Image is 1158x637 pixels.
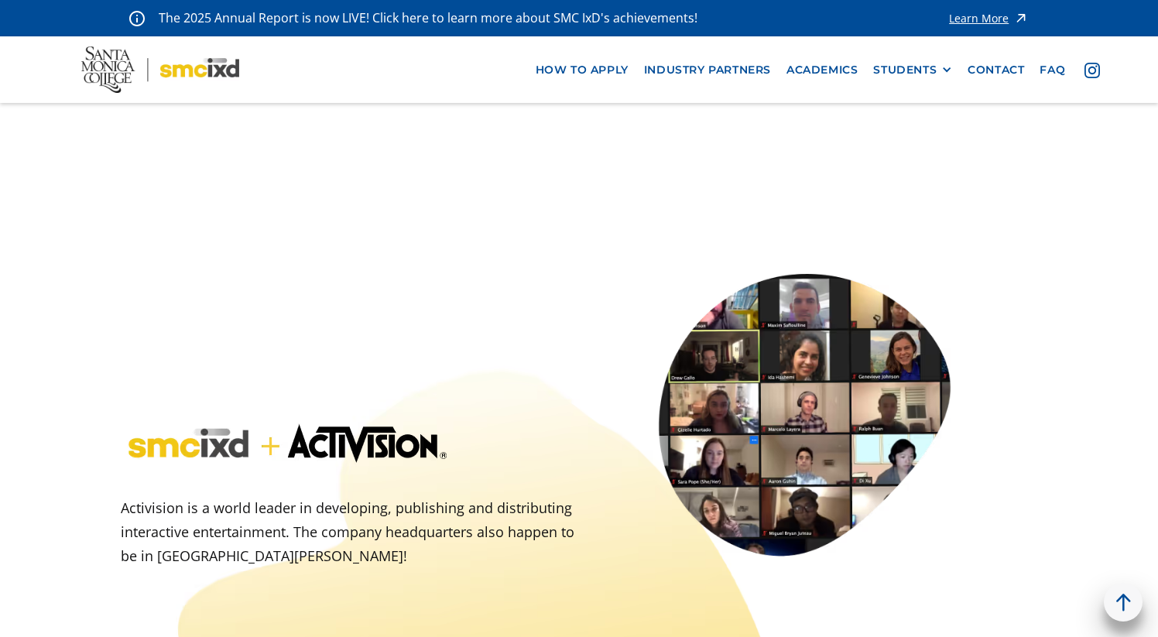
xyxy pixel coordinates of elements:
a: contact [960,56,1032,84]
img: icon - instagram [1084,63,1100,78]
a: Academics [779,56,865,84]
img: Santa Monica College IxD Students engaging with industry [607,219,985,606]
a: Learn More [949,8,1029,29]
img: Santa Monica College - SMC IxD logo [81,46,239,93]
a: how to apply [528,56,636,84]
a: faq [1032,56,1073,84]
p: Activision is a world leader in developing, publishing and distributing interactive entertainment... [121,496,580,567]
div: STUDENTS [873,63,952,77]
div: STUDENTS [873,63,937,77]
img: icon - information - alert [129,10,145,26]
p: The 2025 Annual Report is now LIVE! Click here to learn more about SMC IxD's achievements! [159,8,699,29]
a: industry partners [636,56,779,84]
img: icon - arrow - alert [1013,8,1029,29]
div: Learn More [949,13,1009,24]
a: back to top [1104,583,1143,622]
